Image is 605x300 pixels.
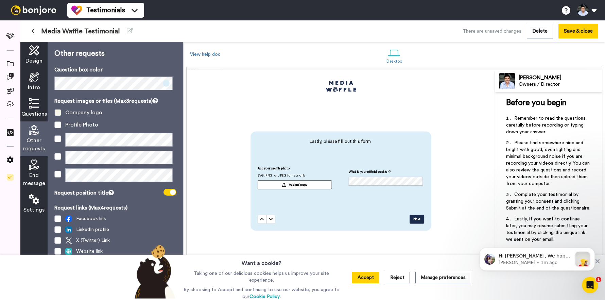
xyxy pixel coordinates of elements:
[28,83,40,91] span: Intro
[23,206,45,214] span: Settings
[65,215,72,222] img: facebook.svg
[349,170,391,177] span: What is your official position?
[326,81,356,92] img: 0eacaa23-bd58-4a11-ac2e-c899baffb0b7
[506,140,591,186] span: Please find somewhere nice and bright with good, even lighting and minimal background noise if yo...
[415,272,471,283] button: Manage preferences
[65,248,72,255] img: web.svg
[258,173,305,180] span: SVG, PNG, or JPEG formats only
[86,5,125,15] span: Testimonials
[71,5,82,16] img: tm-color.svg
[54,189,114,197] div: Request position title
[23,136,45,153] span: Other requests
[242,255,281,267] h3: Want a cookie?
[258,180,332,189] button: Add an image
[65,121,98,129] div: Profile Photo
[65,109,102,117] div: Company logo
[289,182,308,187] span: Add an image
[386,59,402,64] div: Desktop
[65,237,72,244] img: twitter.svg
[469,234,605,282] iframe: Intercom notifications message
[41,27,120,36] span: Media Waffle Testimonial
[25,57,42,65] span: Design
[258,166,290,173] span: Add your profile photo
[182,286,341,300] p: By choosing to Accept and continuing to use our website, you agree to our .
[65,226,72,233] img: linked-in.png
[383,44,406,67] a: Desktop
[582,277,598,293] iframe: Intercom live chat
[249,294,280,299] a: Cookie Policy
[558,24,598,38] button: Save & close
[65,226,109,233] span: LinkedIn profile
[463,28,521,35] div: There are unsaved changes
[8,5,59,15] img: bj-logo-header-white.svg
[506,217,589,242] span: Lastly, if you want to continue later, you may resume submitting your testimonial by clicking the...
[54,97,176,105] p: Request images or files (Max 3 requests)
[54,204,176,212] p: Request links (Max 4 requests)
[506,192,590,211] span: Complete your testimonial by granting your consent and clicking Submit at the end of the question...
[410,215,424,224] button: Next
[65,237,110,244] span: X (Twitter) Link
[596,277,601,282] span: 1
[527,24,553,38] button: Delete
[128,244,179,299] img: bear-with-cookie.png
[258,138,423,145] span: Lastly, please fill out this form
[65,248,103,255] span: Website link
[54,49,176,59] p: Other requests
[519,82,602,87] div: Owners / Director
[506,99,566,107] span: Before you begin
[352,272,379,283] button: Accept
[23,171,45,187] span: End message
[21,110,47,118] span: Questions
[182,270,341,284] p: Taking one of our delicious cookies helps us improve your site experience.
[54,66,176,74] p: Question box color
[506,116,587,134] span: Remember to read the questions carefully before recording or typing down your answer.
[499,73,515,89] img: Profile Image
[190,52,221,57] a: View help doc
[385,272,410,283] button: Reject
[65,215,106,222] span: Facebook link
[7,174,14,181] img: Checklist.svg
[519,74,602,81] div: [PERSON_NAME]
